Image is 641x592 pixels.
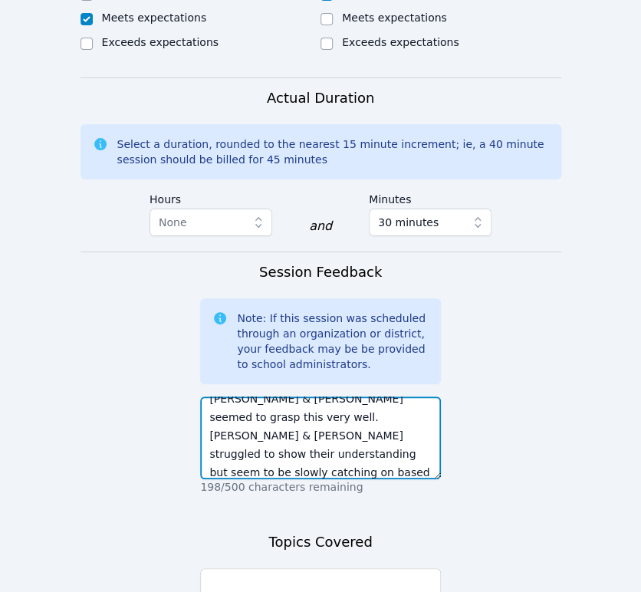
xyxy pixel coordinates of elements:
[237,311,429,372] div: Note: If this session was scheduled through an organization or district, your feedback may be be ...
[259,261,382,283] h3: Session Feedback
[200,396,441,479] textarea: I continued explaining the angles relationships since they still needed clarification & practice....
[342,36,459,48] label: Exceeds expectations
[102,36,219,48] label: Exceeds expectations
[200,479,441,495] p: 198/500 characters remaining
[369,209,491,236] button: 30 minutes
[150,209,272,236] button: None
[268,531,372,553] h3: Topics Covered
[117,136,549,167] div: Select a duration, rounded to the nearest 15 minute increment; ie, a 40 minute session should be ...
[369,186,491,209] label: Minutes
[342,12,447,24] label: Meets expectations
[267,87,374,109] h3: Actual Duration
[159,216,187,229] span: None
[378,213,439,232] span: 30 minutes
[309,217,332,235] div: and
[102,12,207,24] label: Meets expectations
[150,186,272,209] label: Hours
